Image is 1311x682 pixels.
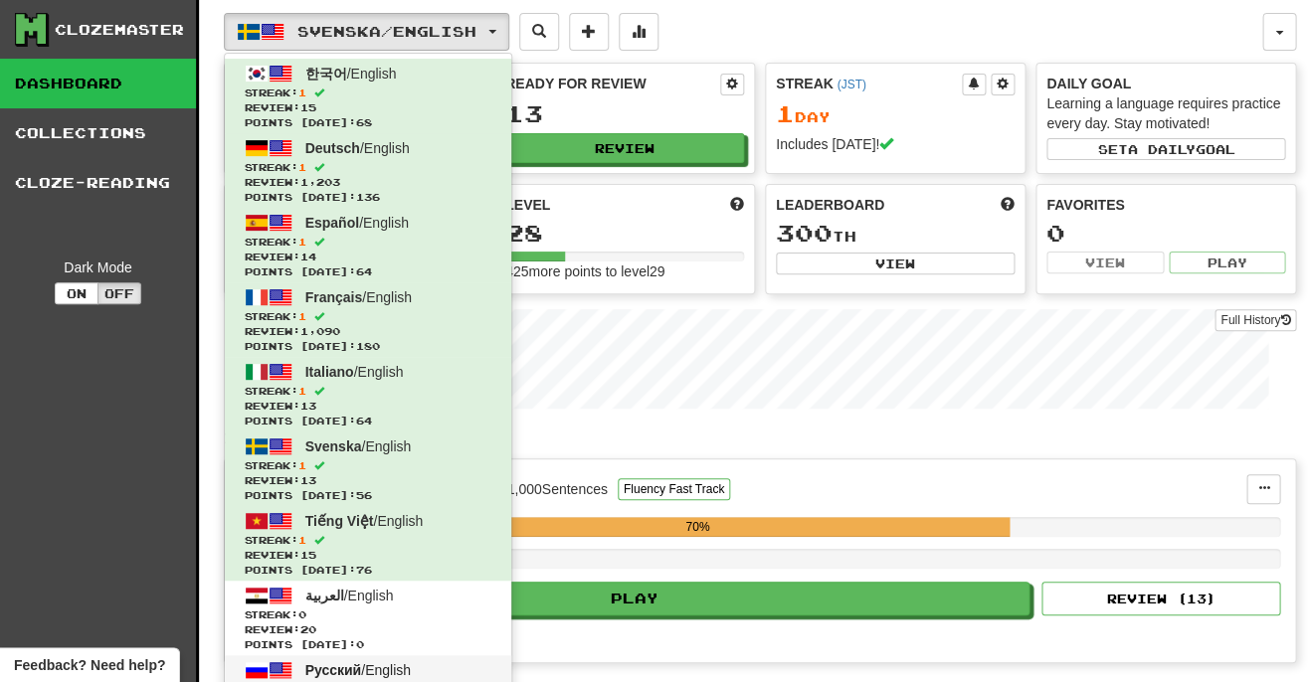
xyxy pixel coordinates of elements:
[225,133,511,208] a: Deutsch/EnglishStreak:1 Review:1,203Points [DATE]:136
[245,160,491,175] span: Streak:
[305,438,362,454] span: Svenska
[298,385,306,397] span: 1
[505,195,550,215] span: Level
[298,608,306,620] span: 0
[505,261,744,281] div: 425 more points to level 29
[298,459,306,471] span: 1
[245,548,491,563] span: Review: 15
[225,506,511,581] a: Tiếng Việt/EnglishStreak:1 Review:15Points [DATE]:76
[776,134,1015,154] div: Includes [DATE]!
[305,513,374,529] span: Tiếng Việt
[1046,221,1285,246] div: 0
[776,99,795,127] span: 1
[55,282,98,304] button: On
[298,86,306,98] span: 1
[1215,309,1296,331] a: Full History
[245,115,491,130] span: Points [DATE]: 68
[1046,252,1164,273] button: View
[225,431,511,506] a: Svenska/EnglishStreak:1 Review:13Points [DATE]:56
[1041,582,1280,615] button: Review (13)
[240,582,1030,615] button: Play
[245,473,491,488] span: Review: 13
[837,78,865,91] a: (JST)
[505,133,744,163] button: Review
[507,479,608,499] div: 1,000 Sentences
[245,399,491,414] span: Review: 13
[298,534,306,546] span: 1
[305,588,394,603] span: / English
[305,140,360,156] span: Deutsch
[305,215,409,231] span: / English
[245,100,491,115] span: Review: 15
[245,533,491,548] span: Streak:
[245,324,491,339] span: Review: 1,090
[776,74,962,93] div: Streak
[245,339,491,354] span: Points [DATE]: 180
[1046,138,1285,160] button: Seta dailygoal
[224,428,1296,448] p: In Progress
[225,581,511,655] a: العربية/EnglishStreak:0 Review:20Points [DATE]:0
[225,357,511,431] a: Italiano/EnglishStreak:1 Review:13Points [DATE]:64
[97,282,141,304] button: Off
[245,458,491,473] span: Streak:
[298,161,306,173] span: 1
[305,215,359,231] span: Español
[225,282,511,357] a: Français/EnglishStreak:1 Review:1,090Points [DATE]:180
[305,513,424,529] span: / English
[618,478,730,500] button: Fluency Fast Track
[245,190,491,205] span: Points [DATE]: 136
[305,364,354,380] span: Italiano
[1046,195,1285,215] div: Favorites
[305,438,412,454] span: / English
[245,235,491,250] span: Streak:
[1001,195,1015,215] span: This week in points, UTC
[298,236,306,248] span: 1
[245,85,491,100] span: Streak:
[730,195,744,215] span: Score more points to level up
[225,208,511,282] a: Español/EnglishStreak:1 Review:14Points [DATE]:64
[245,250,491,264] span: Review: 14
[619,13,658,51] button: More stats
[15,257,181,277] div: Dark Mode
[245,175,491,190] span: Review: 1,203
[245,309,491,324] span: Streak:
[505,101,744,126] div: 13
[55,20,184,40] div: Clozemaster
[305,662,362,678] span: Русский
[305,66,347,82] span: 한국어
[245,384,491,399] span: Streak:
[305,588,344,603] span: العربية
[245,414,491,428] span: Points [DATE]: 64
[298,310,306,322] span: 1
[297,23,476,40] span: Svenska / English
[245,264,491,279] span: Points [DATE]: 64
[776,253,1015,274] button: View
[305,289,412,305] span: / English
[776,219,833,247] span: 300
[305,289,363,305] span: Français
[776,195,884,215] span: Leaderboard
[305,662,411,678] span: / English
[245,607,491,622] span: Streak:
[505,221,744,246] div: 28
[245,488,491,503] span: Points [DATE]: 56
[1169,252,1286,273] button: Play
[505,74,720,93] div: Ready for Review
[305,66,397,82] span: / English
[224,13,509,51] button: Svenska/English
[305,140,410,156] span: / English
[245,622,491,637] span: Review: 20
[385,517,1010,537] div: 70%
[225,59,511,133] a: 한국어/EnglishStreak:1 Review:15Points [DATE]:68
[14,655,165,675] span: Open feedback widget
[1127,142,1195,156] span: a daily
[245,563,491,578] span: Points [DATE]: 76
[1046,74,1285,93] div: Daily Goal
[569,13,609,51] button: Add sentence to collection
[245,637,491,652] span: Points [DATE]: 0
[776,221,1015,247] div: th
[519,13,559,51] button: Search sentences
[305,364,404,380] span: / English
[1046,93,1285,133] div: Learning a language requires practice every day. Stay motivated!
[776,101,1015,127] div: Day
